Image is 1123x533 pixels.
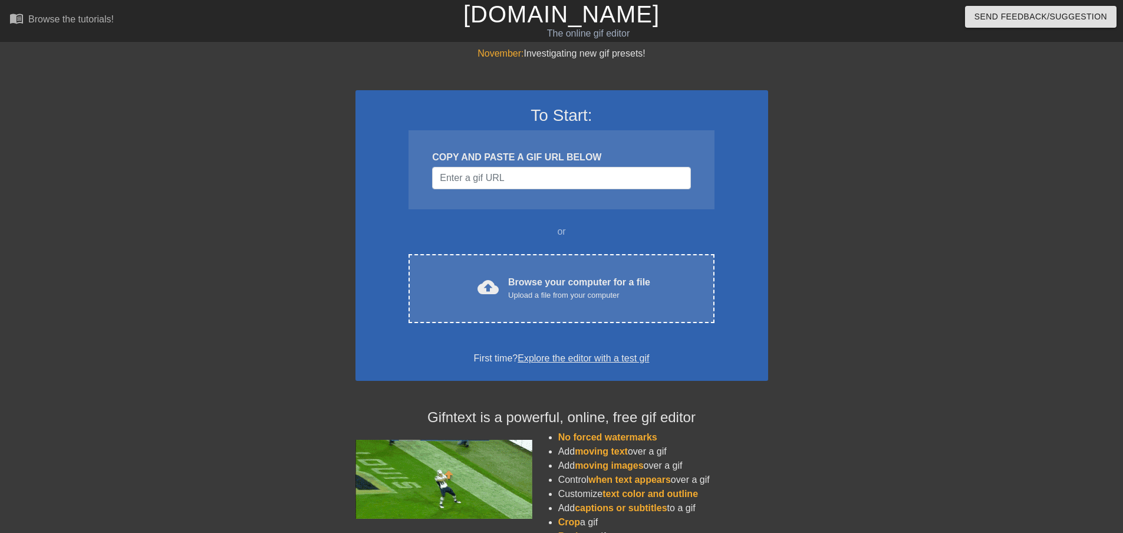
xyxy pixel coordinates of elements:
[558,445,768,459] li: Add over a gif
[386,225,737,239] div: or
[28,14,114,24] div: Browse the tutorials!
[558,515,768,529] li: a gif
[355,47,768,61] div: Investigating new gif presets!
[575,503,667,513] span: captions or subtitles
[508,289,650,301] div: Upload a file from your computer
[575,446,628,456] span: moving text
[558,459,768,473] li: Add over a gif
[9,11,114,29] a: Browse the tutorials!
[602,489,698,499] span: text color and outline
[432,167,690,189] input: Username
[558,432,657,442] span: No forced watermarks
[518,353,649,363] a: Explore the editor with a test gif
[371,106,753,126] h3: To Start:
[432,150,690,164] div: COPY AND PASTE A GIF URL BELOW
[355,440,532,519] img: football_small.gif
[508,275,650,301] div: Browse your computer for a file
[558,501,768,515] li: Add to a gif
[558,473,768,487] li: Control over a gif
[371,351,753,366] div: First time?
[575,460,643,471] span: moving images
[477,48,523,58] span: November:
[355,409,768,426] h4: Gifntext is a powerful, online, free gif editor
[558,517,580,527] span: Crop
[463,1,660,27] a: [DOMAIN_NAME]
[380,27,796,41] div: The online gif editor
[965,6,1117,28] button: Send Feedback/Suggestion
[558,487,768,501] li: Customize
[974,9,1107,24] span: Send Feedback/Suggestion
[9,11,24,25] span: menu_book
[477,277,499,298] span: cloud_upload
[588,475,671,485] span: when text appears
